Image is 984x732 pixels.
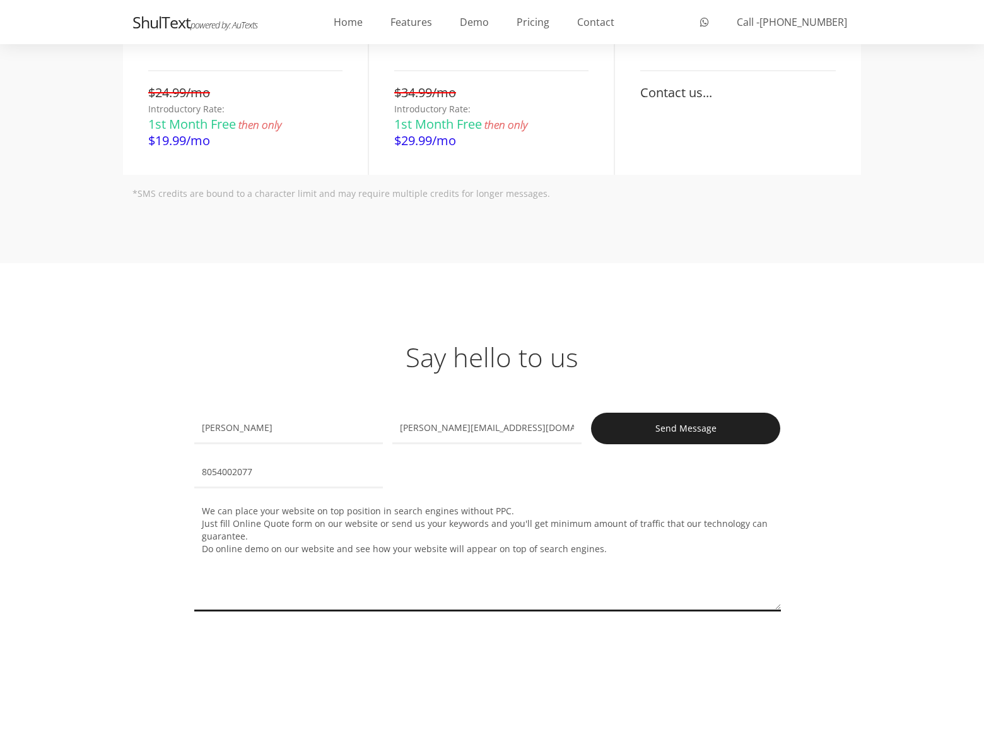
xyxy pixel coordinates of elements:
input: Send Message [591,413,780,444]
span: then only [484,117,527,132]
span: powered by: AuTexts [190,19,257,31]
span: $29.99/mo [394,132,456,149]
a: Features [377,6,446,38]
span: $19.99/mo [148,132,210,149]
p: Introductory Rate: [148,102,343,117]
a: Contact [563,6,628,38]
span: Contact us... [640,84,712,101]
h1: Say hello to us [194,339,790,375]
input: Email address [392,413,582,444]
span: then only [238,117,281,132]
span: 1st Month Free [148,115,236,133]
a: Demo [446,6,503,38]
a: Home [320,6,377,38]
input: Full name [194,413,384,444]
span: *SMS credits are bound to a character limit and may require multiple credits for longer messages. [132,187,550,199]
input: Phone Number (optional) [194,457,384,488]
a: Call -[PHONE_NUMBER] [723,6,861,38]
span: 1st Month Free [394,115,482,133]
span: $34.99/mo [394,84,456,101]
a: Pricing [503,6,563,38]
span: [PHONE_NUMBER] [759,15,847,29]
p: Introductory Rate: [394,102,589,117]
span: $24.99/mo [148,84,210,101]
a: ShulTextpowered by: AuTexts [123,6,267,38]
